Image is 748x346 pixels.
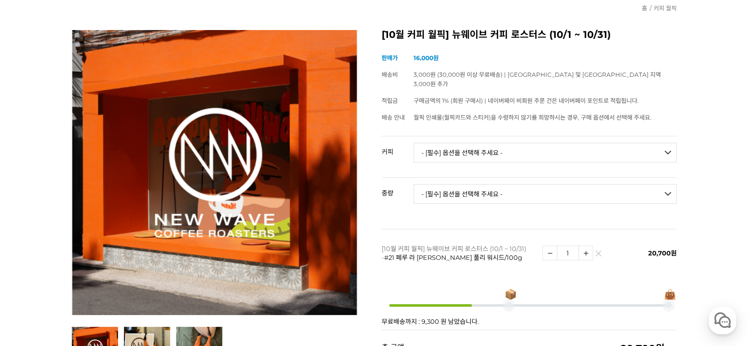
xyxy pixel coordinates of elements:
strong: 16,000원 [414,54,439,62]
a: 홈 [642,4,647,12]
span: 대화 [90,280,102,287]
span: 3,000원 (30,000원 이상 무료배송) | [GEOGRAPHIC_DATA] 및 [GEOGRAPHIC_DATA] 지역 3,000원 추가 [414,71,661,88]
span: 배송비 [382,71,398,78]
a: 설정 [127,264,189,289]
span: 홈 [31,279,37,287]
img: [10월 커피 월픽] 뉴웨이브 커피 로스터스 (10/1 ~ 10/31) [72,30,357,315]
span: 적립금 [382,97,398,104]
th: 중량 [382,178,414,200]
p: [10월 커피 월픽] 뉴웨이브 커피 로스터스 (10/1 ~ 10/31) - [382,244,538,262]
h2: [10월 커피 월픽] 뉴웨이브 커피 로스터스 (10/1 ~ 10/31) [382,30,677,40]
span: 설정 [152,279,164,287]
span: 구매금액의 1% (회원 구매시) | 네이버페이 비회원 주문 건은 네이버페이 포인트로 적립됩니다. [414,97,639,104]
span: 20,700원 [648,249,677,257]
th: 커피 [382,136,414,159]
img: 삭제 [596,253,601,258]
img: 수량감소 [543,246,557,260]
p: 무료배송까지 : 9,300 원 남았습니다. [382,318,677,325]
span: 배송 안내 [382,114,405,121]
span: 월픽 인쇄물(월픽카드와 스티커)을 수령하지 않기를 희망하시는 경우, 구매 옵션에서 선택해 주세요. [414,114,652,121]
a: 커피 월픽 [654,4,677,12]
span: 👜 [664,289,676,299]
span: 📦 [504,289,516,299]
a: 홈 [3,264,65,289]
img: 수량증가 [579,246,593,260]
a: 대화 [65,264,127,289]
span: 판매가 [382,54,398,62]
span: #21 페루 라 [PERSON_NAME] 풀리 워시드/100g [384,253,522,261]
